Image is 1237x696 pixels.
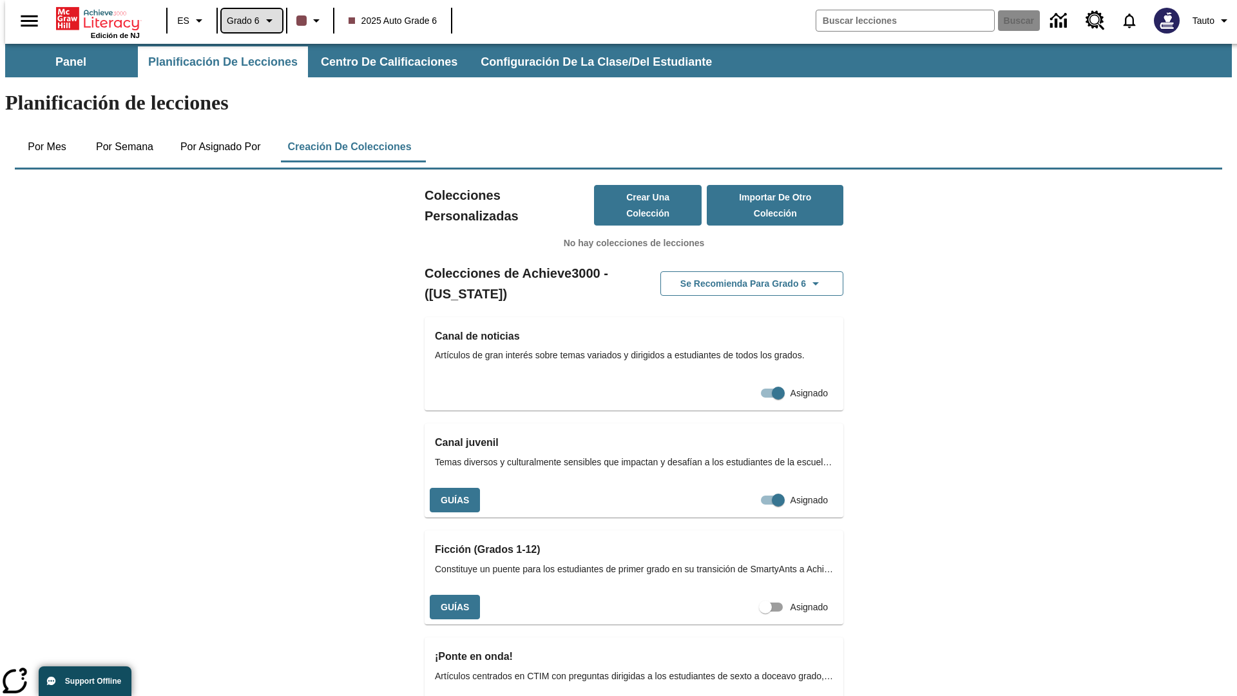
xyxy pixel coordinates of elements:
[55,55,86,70] span: Panel
[435,648,833,666] h3: ¡Ponte en onda!
[425,263,634,304] h2: Colecciones de Achieve3000 - ([US_STATE])
[1078,3,1113,38] a: Centro de recursos, Se abrirá en una pestaña nueva.
[5,46,724,77] div: Subbarra de navegación
[1113,4,1146,37] a: Notificaciones
[39,666,131,696] button: Support Offline
[791,387,828,400] span: Asignado
[430,595,480,620] button: Guías
[222,9,282,32] button: Grado: Grado 6, Elige un grado
[660,271,843,296] button: Se recomienda para Grado 6
[435,541,833,559] h3: Ficción (Grados 1-12)
[594,185,702,226] button: Crear una colección
[138,46,308,77] button: Planificación de lecciones
[56,5,140,39] div: Portada
[349,14,437,28] span: 2025 Auto Grade 6
[425,185,594,226] h2: Colecciones Personalizadas
[1187,9,1237,32] button: Perfil/Configuración
[435,327,833,345] h3: Canal de noticias
[148,55,298,70] span: Planificación de lecciones
[425,237,843,250] p: No hay colecciones de lecciones
[1193,14,1214,28] span: Tauto
[321,55,457,70] span: Centro de calificaciones
[470,46,722,77] button: Configuración de la clase/del estudiante
[277,131,421,162] button: Creación de colecciones
[91,32,140,39] span: Edición de NJ
[1146,4,1187,37] button: Escoja un nuevo avatar
[170,131,271,162] button: Por asignado por
[177,14,189,28] span: ES
[15,131,79,162] button: Por mes
[6,46,135,77] button: Panel
[435,434,833,452] h3: Canal juvenil
[435,563,833,576] span: Constituye un puente para los estudiantes de primer grado en su transición de SmartyAnts a Achiev...
[1042,3,1078,39] a: Centro de información
[10,2,48,40] button: Abrir el menú lateral
[1154,8,1180,34] img: Avatar
[86,131,164,162] button: Por semana
[5,44,1232,77] div: Subbarra de navegación
[791,601,828,614] span: Asignado
[707,185,843,226] button: Importar de otro Colección
[435,456,833,469] span: Temas diversos y culturalmente sensibles que impactan y desafían a los estudiantes de la escuela ...
[311,46,468,77] button: Centro de calificaciones
[291,9,329,32] button: El color de la clase es café oscuro. Cambiar el color de la clase.
[65,677,121,686] span: Support Offline
[227,14,260,28] span: Grado 6
[816,10,994,31] input: Buscar campo
[56,6,140,32] a: Portada
[171,9,213,32] button: Lenguaje: ES, Selecciona un idioma
[430,488,480,513] button: Guías
[791,494,828,507] span: Asignado
[481,55,712,70] span: Configuración de la clase/del estudiante
[435,349,833,362] span: Artículos de gran interés sobre temas variados y dirigidos a estudiantes de todos los grados.
[435,670,833,683] span: Artículos centrados en CTIM con preguntas dirigidas a los estudiantes de sexto a doceavo grado, q...
[5,91,1232,115] h1: Planificación de lecciones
